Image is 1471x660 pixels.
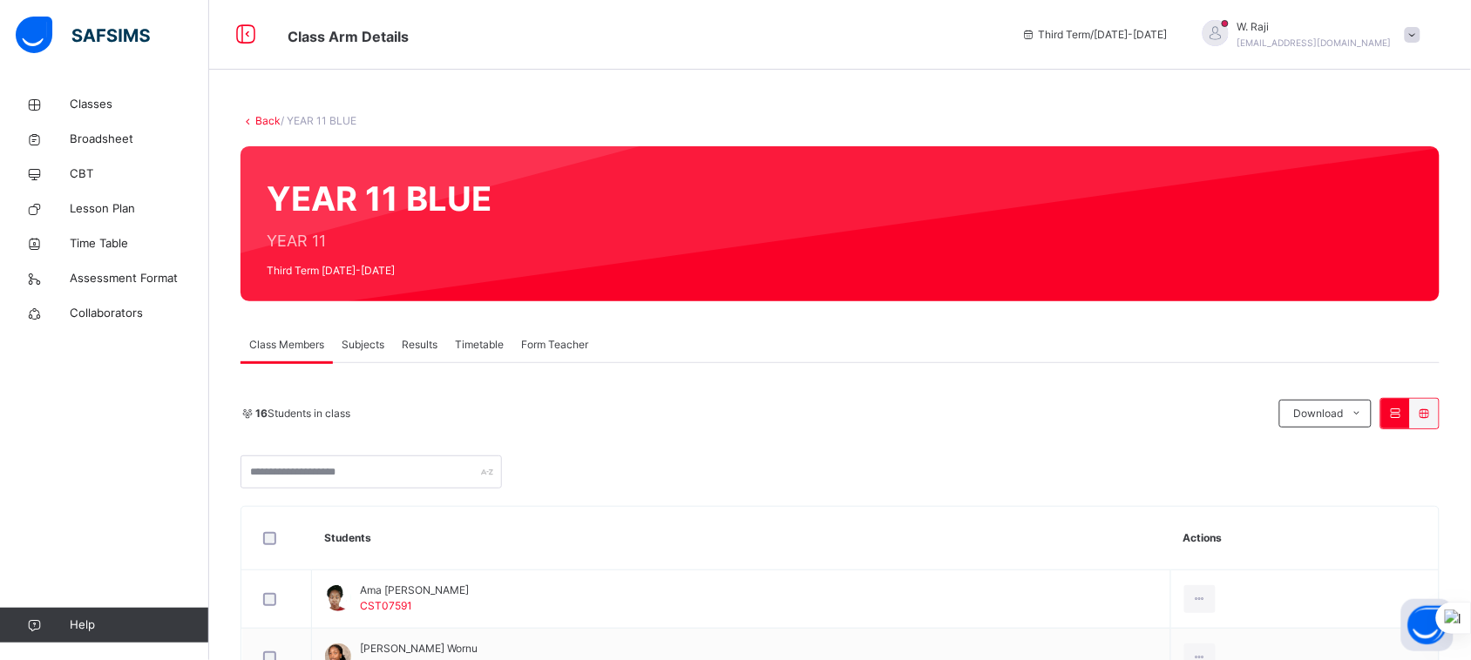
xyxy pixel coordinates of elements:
[1293,406,1343,421] span: Download
[288,28,409,45] span: Class Arm Details
[455,337,504,353] span: Timetable
[342,337,384,353] span: Subjects
[16,17,150,53] img: safsims
[70,616,208,634] span: Help
[70,270,209,287] span: Assessment Format
[312,507,1171,570] th: Students
[255,114,281,127] a: Back
[249,337,324,353] span: Class Members
[70,165,209,183] span: CBT
[281,114,356,127] span: / YEAR 11 BLUE
[360,641,478,657] span: [PERSON_NAME] Wornu
[1185,19,1429,51] div: W.Raji
[255,406,350,421] span: Students in class
[1237,37,1392,48] span: [EMAIL_ADDRESS][DOMAIN_NAME]
[70,96,209,113] span: Classes
[70,200,209,218] span: Lesson Plan
[70,131,209,148] span: Broadsheet
[521,337,588,353] span: Form Teacher
[1401,599,1454,651] button: Open asap
[360,599,412,612] span: CST07591
[1237,19,1392,35] span: W. Raji
[1021,27,1168,43] span: session/term information
[255,407,268,420] b: 16
[70,235,209,253] span: Time Table
[402,337,437,353] span: Results
[70,305,209,322] span: Collaborators
[1170,507,1439,570] th: Actions
[360,583,469,598] span: Ama [PERSON_NAME]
